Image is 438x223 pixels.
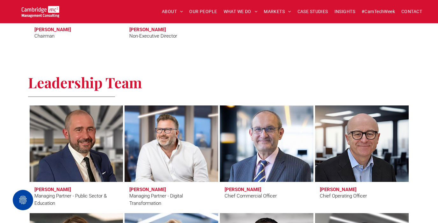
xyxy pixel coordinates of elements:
div: Managing Partner - Public Sector & Education [34,192,118,207]
a: INSIGHTS [331,7,358,17]
a: Stuart Curzon | Chief Commercial Officer | Cambridge Management Consulting [220,105,313,182]
div: Chief Operating Officer [320,192,367,200]
span: Leadership Team [28,73,142,92]
h3: [PERSON_NAME] [320,187,356,192]
h3: [PERSON_NAME] [129,27,166,32]
img: Cambridge MC Logo [22,6,59,18]
a: WHAT WE DO [220,7,261,17]
a: MARKETS [261,7,294,17]
h3: [PERSON_NAME] [225,187,261,192]
h3: [PERSON_NAME] [34,187,71,192]
a: OUR PEOPLE [186,7,220,17]
h3: [PERSON_NAME] [129,187,166,192]
div: Chief Commercial Officer [225,192,277,200]
a: Your Business Transformed | Cambridge Management Consulting [22,7,59,13]
a: CASE STUDIES [294,7,331,17]
div: Chairman [34,32,54,40]
h3: [PERSON_NAME] [34,27,71,32]
a: Craig Cheney | Managing Partner - Public Sector & Education [30,105,123,182]
div: Non-Executive Director [129,32,177,40]
a: ABOUT [159,7,186,17]
a: #CamTechWeek [358,7,398,17]
a: Digital Transformation | Simon Crimp | Managing Partner - Digital Transformation [125,105,218,182]
a: Andrew Fleming | Chief Operating Officer | Cambridge Management Consulting [315,105,409,182]
a: CONTACT [398,7,425,17]
div: Managing Partner - Digital Transformation [129,192,213,207]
